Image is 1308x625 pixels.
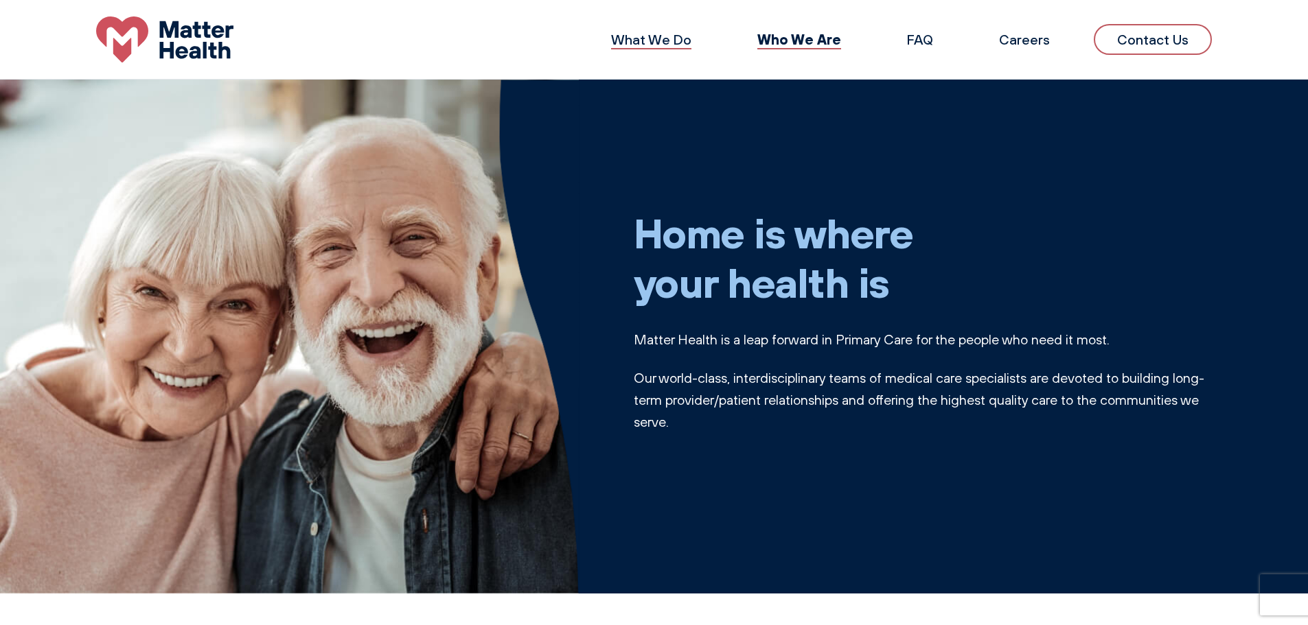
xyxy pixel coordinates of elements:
a: What We Do [611,31,691,48]
p: Our world-class, interdisciplinary teams of medical care specialists are devoted to building long... [634,367,1213,433]
p: Matter Health is a leap forward in Primary Care for the people who need it most. [634,329,1213,351]
a: Who We Are [757,30,841,48]
h1: Home is where your health is [634,208,1213,307]
a: FAQ [907,31,933,48]
a: Contact Us [1094,24,1212,55]
a: Careers [999,31,1050,48]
